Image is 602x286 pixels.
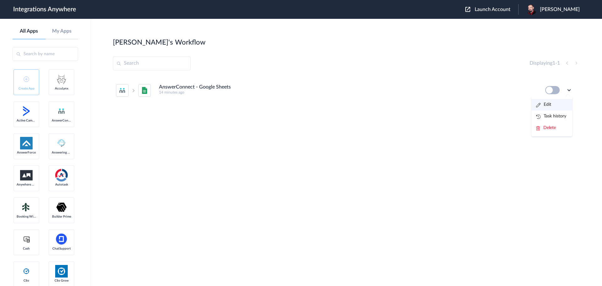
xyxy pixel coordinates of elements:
[17,279,36,283] span: Clio
[536,114,566,118] a: Task history
[113,38,205,46] h2: [PERSON_NAME]'s Workflow
[17,247,36,251] span: Cash
[13,28,45,34] a: All Apps
[17,87,36,90] span: Create App
[557,61,560,66] span: 1
[17,183,36,186] span: Anywhere Works
[13,47,78,61] input: Search by name
[24,76,29,82] img: add-icon.svg
[52,215,71,219] span: Builder Prime
[55,169,68,181] img: autotask.png
[17,215,36,219] span: Booking Widget
[52,151,71,154] span: Answering Service
[526,4,537,15] img: headshot.png
[52,119,71,122] span: AnswerConnect
[17,119,36,122] span: Active Campaign
[52,279,71,283] span: Clio Grow
[20,170,33,181] img: aww.png
[465,7,518,13] button: Launch Account
[475,7,510,12] span: Launch Account
[543,126,556,130] span: Delete
[17,151,36,154] span: AnswerForce
[159,84,231,90] h4: AnswerConnect - Google Sheets
[55,265,68,278] img: Clio.jpg
[20,137,33,149] img: af-app-logo.svg
[159,90,537,94] h5: 14 minutes ago
[20,105,33,117] img: active-campaign-logo.svg
[52,247,71,251] span: ChatSupport
[55,201,68,213] img: builder-prime-logo.svg
[23,267,30,275] img: clio-logo.svg
[58,107,65,115] img: answerconnect-logo.svg
[536,102,551,107] a: Edit
[55,73,68,85] img: acculynx-logo.svg
[113,57,191,70] input: Search
[55,233,68,246] img: chatsupport-icon.svg
[52,183,71,186] span: Autotask
[540,7,580,13] span: [PERSON_NAME]
[55,137,68,149] img: Answering_service.png
[23,235,30,243] img: cash-logo.svg
[552,61,555,66] span: 1
[52,87,71,90] span: AccuLynx
[465,7,470,12] img: launch-acct-icon.svg
[20,202,33,213] img: Setmore_Logo.svg
[13,6,76,13] h1: Integrations Anywhere
[530,60,560,66] h4: Displaying -
[45,28,78,34] a: My Apps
